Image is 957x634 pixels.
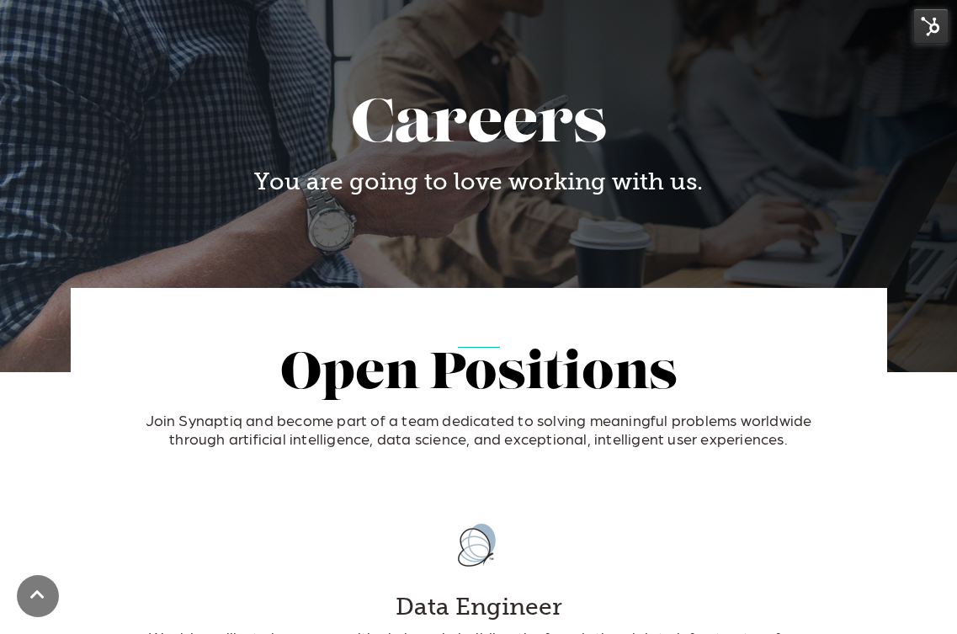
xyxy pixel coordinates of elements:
h4: Data Engineer [142,593,816,621]
h4: You are going to love working with us. [83,168,875,196]
h2: Open Positions [125,348,832,403]
img: synaptiq-logo-rgb_full-color-logomark-1 [437,505,521,585]
img: HubSpot Tools Menu Toggle [913,8,949,44]
h1: Careers [83,93,875,160]
span: Join Synaptiq and become part of a team dedicated to solving meaningful problems worldwide throug... [146,411,812,447]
